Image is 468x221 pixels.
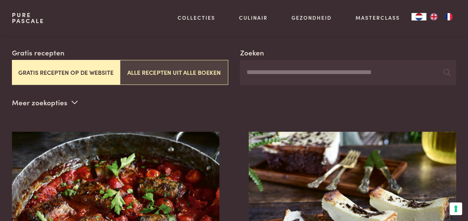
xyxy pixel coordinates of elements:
[292,14,332,22] a: Gezondheid
[449,202,462,215] button: Uw voorkeuren voor toestemming voor trackingtechnologieën
[411,13,426,20] div: Language
[426,13,441,20] a: EN
[411,13,426,20] a: NL
[411,13,456,20] aside: Language selected: Nederlands
[178,14,215,22] a: Collecties
[12,47,64,58] label: Gratis recepten
[12,12,44,24] a: PurePascale
[120,60,228,85] button: Alle recepten uit alle boeken
[12,60,120,85] button: Gratis recepten op de website
[12,97,78,108] p: Meer zoekopties
[426,13,456,20] ul: Language list
[355,14,399,22] a: Masterclass
[240,47,264,58] label: Zoeken
[239,14,268,22] a: Culinair
[441,13,456,20] a: FR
